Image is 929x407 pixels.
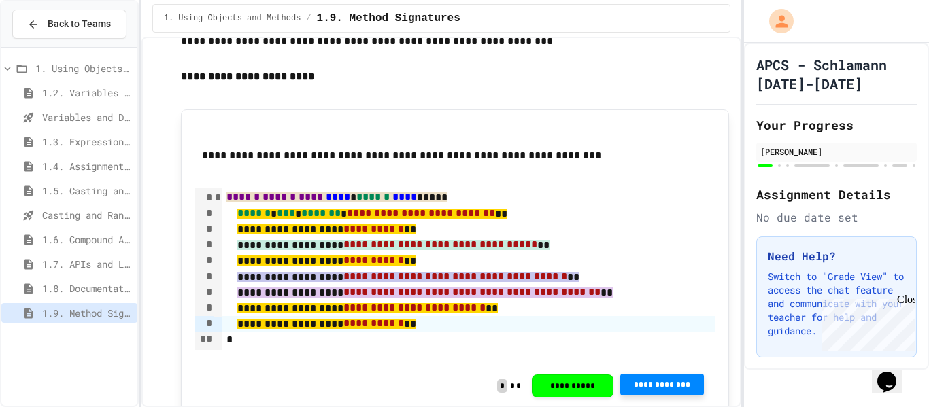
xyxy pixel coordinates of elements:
[760,145,913,158] div: [PERSON_NAME]
[768,248,905,264] h3: Need Help?
[42,306,132,320] span: 1.9. Method Signatures
[872,353,915,393] iframe: chat widget
[756,209,917,226] div: No due date set
[306,13,311,24] span: /
[755,5,797,37] div: My Account
[768,270,905,338] p: Switch to "Grade View" to access the chat feature and communicate with your teacher for help and ...
[756,55,917,93] h1: APCS - Schlamann [DATE]-[DATE]
[5,5,94,86] div: Chat with us now!Close
[756,185,917,204] h2: Assignment Details
[42,159,132,173] span: 1.4. Assignment and Input
[164,13,301,24] span: 1. Using Objects and Methods
[42,110,132,124] span: Variables and Data Types - Quiz
[48,17,111,31] span: Back to Teams
[35,61,132,75] span: 1. Using Objects and Methods
[42,232,132,247] span: 1.6. Compound Assignment Operators
[42,183,132,198] span: 1.5. Casting and Ranges of Values
[42,281,132,296] span: 1.8. Documentation with Comments and Preconditions
[42,86,132,100] span: 1.2. Variables and Data Types
[317,10,460,26] span: 1.9. Method Signatures
[756,116,917,135] h2: Your Progress
[42,135,132,149] span: 1.3. Expressions and Output [New]
[42,208,132,222] span: Casting and Ranges of variables - Quiz
[816,294,915,351] iframe: chat widget
[42,257,132,271] span: 1.7. APIs and Libraries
